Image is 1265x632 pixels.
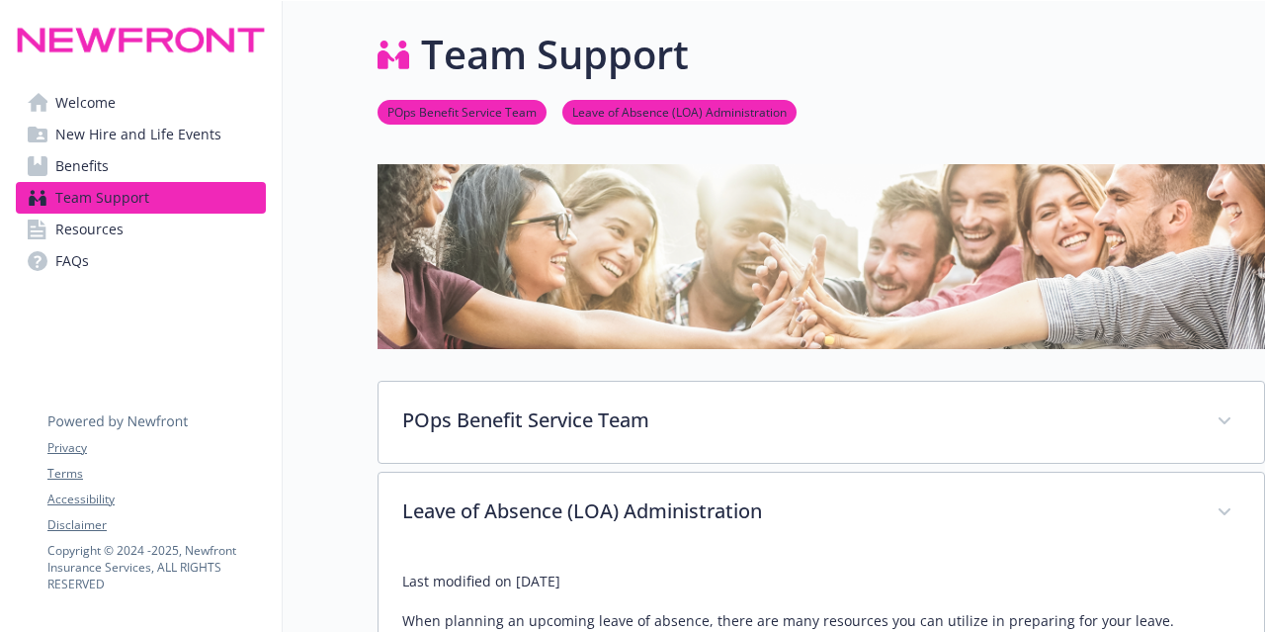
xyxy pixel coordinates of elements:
[55,150,109,182] span: Benefits
[402,497,1193,526] p: Leave of Absence (LOA) Administration
[55,245,89,277] span: FAQs
[16,87,266,119] a: Welcome
[421,25,689,84] h1: Team Support
[55,182,149,214] span: Team Support
[47,491,265,508] a: Accessibility
[562,102,797,121] a: Leave of Absence (LOA) Administration
[16,150,266,182] a: Benefits
[402,406,1193,435] p: POps Benefit Service Team
[402,570,1240,593] p: Last modified on [DATE]
[16,182,266,214] a: Team Support
[16,245,266,277] a: FAQs
[55,87,116,119] span: Welcome
[47,542,265,592] p: Copyright © 2024 - 2025 , Newfront Insurance Services, ALL RIGHTS RESERVED
[55,119,221,150] span: New Hire and Life Events
[16,119,266,150] a: New Hire and Life Events
[16,214,266,245] a: Resources
[47,465,265,483] a: Terms
[47,516,265,534] a: Disclaimer
[55,214,124,245] span: Resources
[379,382,1264,463] div: POps Benefit Service Team
[378,164,1265,349] img: team support page banner
[378,102,547,121] a: POps Benefit Service Team
[47,439,265,457] a: Privacy
[379,473,1264,554] div: Leave of Absence (LOA) Administration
